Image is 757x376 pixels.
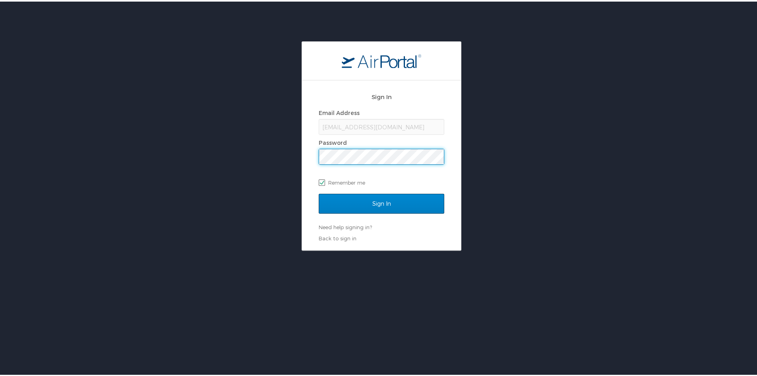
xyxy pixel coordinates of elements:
h2: Sign In [319,91,444,100]
input: Sign In [319,192,444,212]
img: logo [342,52,421,66]
a: Need help signing in? [319,222,372,229]
label: Remember me [319,175,444,187]
label: Email Address [319,108,360,115]
a: Back to sign in [319,234,356,240]
label: Password [319,138,347,144]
